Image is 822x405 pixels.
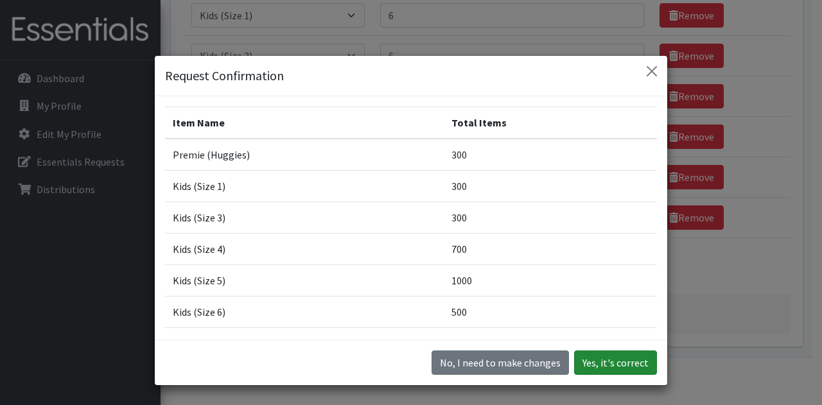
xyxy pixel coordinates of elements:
td: 300 [444,139,657,171]
td: 300 [444,171,657,202]
h5: Request Confirmation [165,66,284,85]
td: Kids (Size 4) [165,234,444,265]
button: Yes, it's correct [574,350,657,375]
td: Wipes (Baby) [165,328,444,359]
td: 300 [444,202,657,234]
td: Kids (Size 1) [165,171,444,202]
td: Kids (Size 5) [165,265,444,297]
td: 1200 [444,328,657,359]
td: Kids (Size 6) [165,297,444,328]
td: 1000 [444,265,657,297]
button: No I need to make changes [432,350,569,375]
td: 700 [444,234,657,265]
td: 500 [444,297,657,328]
td: Premie (Huggies) [165,139,444,171]
th: Item Name [165,107,444,139]
td: Kids (Size 3) [165,202,444,234]
th: Total Items [444,107,657,139]
button: Close [642,61,662,82]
